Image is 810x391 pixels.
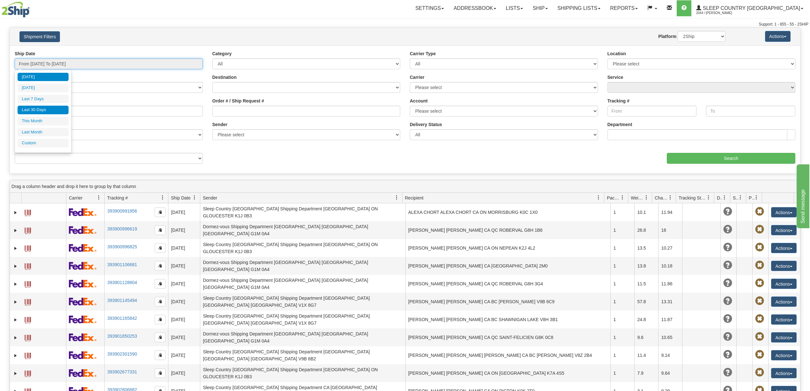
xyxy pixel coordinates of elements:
td: 1 [610,275,634,293]
td: 1 [610,203,634,221]
button: Copy to clipboard [155,333,166,342]
img: 2 - FedEx Express® [69,369,97,377]
span: Sleep Country [GEOGRAPHIC_DATA] [701,5,800,11]
td: [DATE] [168,257,200,275]
td: [DATE] [168,203,200,221]
label: Delivery Status [410,121,442,128]
a: Shipping lists [553,0,605,16]
img: 2 - FedEx Express® [69,297,97,305]
li: This Month [18,117,69,125]
span: Shipment Issues [733,195,738,201]
span: Pickup Status [749,195,754,201]
button: Actions [765,31,791,42]
button: Copy to clipboard [155,350,166,360]
td: [DATE] [168,293,200,311]
td: [DATE] [168,275,200,293]
td: [PERSON_NAME] [PERSON_NAME] [PERSON_NAME] CA BC [PERSON_NAME] V8Z 2B4 [405,346,611,364]
img: 2 - FedEx Express® [69,226,97,234]
button: Copy to clipboard [155,225,166,235]
td: [DATE] [168,364,200,382]
li: Last Month [18,128,69,137]
span: Pickup Not Assigned [755,368,764,377]
a: 393902677331 [107,369,137,374]
div: Send message [5,4,59,11]
a: Lists [501,0,528,16]
img: 2 - FedEx Express® [69,351,97,359]
a: 393900991856 [107,208,137,214]
td: Dormez-vous Shipping Department [GEOGRAPHIC_DATA] [GEOGRAPHIC_DATA] [GEOGRAPHIC_DATA] G1M 0A4 [200,275,405,293]
button: Actions [771,243,797,253]
td: Dormez-vous Shipping Department [GEOGRAPHIC_DATA] [GEOGRAPHIC_DATA] [GEOGRAPHIC_DATA] G1M 0A4 [200,221,405,239]
td: 1 [610,328,634,346]
td: [PERSON_NAME] [PERSON_NAME] CA QC ROBERVAL G8H 1B6 [405,221,611,239]
button: Actions [771,225,797,235]
td: 1 [610,311,634,328]
img: 2 - FedEx Express® [69,280,97,288]
img: 2 - FedEx Express® [69,333,97,341]
a: Label [25,332,31,342]
td: 1 [610,257,634,275]
a: 393901145494 [107,298,137,303]
td: 7.9 [634,364,658,382]
td: [PERSON_NAME] [PERSON_NAME] CA ON NEPEAN K2J 4L2 [405,239,611,257]
td: 10.18 [658,257,682,275]
td: [DATE] [168,311,200,328]
button: Copy to clipboard [155,279,166,289]
td: [DATE] [168,239,200,257]
td: Sleep Country [GEOGRAPHIC_DATA] Shipping Department [GEOGRAPHIC_DATA] ON GLOUCESTER K1J 0B3 [200,239,405,257]
label: Service [607,74,623,80]
a: Tracking # filter column settings [157,192,168,203]
a: 393900996619 [107,226,137,231]
td: 26.8 [634,221,658,239]
li: Last 7 Days [18,95,69,103]
button: Actions [771,207,797,217]
td: 13.31 [658,293,682,311]
button: Actions [771,332,797,342]
td: Dormez-vous Shipping Department [GEOGRAPHIC_DATA] [GEOGRAPHIC_DATA] [GEOGRAPHIC_DATA] G1M 0A4 [200,328,405,346]
td: 11.4 [634,346,658,364]
td: 1 [610,346,634,364]
a: Label [25,260,31,271]
td: 11.94 [658,203,682,221]
td: [PERSON_NAME] [PERSON_NAME] CA BC SHAWNIGAN LAKE V8H 3B1 [405,311,611,328]
a: Tracking Status filter column settings [703,192,714,203]
a: Expand [12,263,19,269]
td: 11.87 [658,311,682,328]
a: Sender filter column settings [391,192,402,203]
td: ALEXA CHORT ALEXA CHORT CA ON MORRISBURG K0C 1X0 [405,203,611,221]
button: Copy to clipboard [155,243,166,253]
span: Unknown [723,243,732,252]
span: Pickup Not Assigned [755,243,764,252]
label: Destination [212,74,237,80]
a: 393901128804 [107,280,137,285]
a: Expand [12,227,19,234]
td: 13.8 [634,257,658,275]
span: Unknown [723,279,732,288]
a: Label [25,314,31,324]
a: Label [25,243,31,253]
td: 9.14 [658,346,682,364]
label: Department [607,121,632,128]
li: Last 30 Days [18,106,69,114]
td: [DATE] [168,221,200,239]
a: Pickup Status filter column settings [751,192,762,203]
a: Expand [12,281,19,287]
label: Carrier Type [410,50,436,57]
span: Sender [203,195,217,201]
td: 24.8 [634,311,658,328]
td: 1 [610,239,634,257]
button: Copy to clipboard [155,207,166,217]
li: [DATE] [18,73,69,81]
span: Pickup Not Assigned [755,332,764,341]
td: [PERSON_NAME] [PERSON_NAME] CA [GEOGRAPHIC_DATA] 2M0 [405,257,611,275]
a: Expand [12,335,19,341]
a: Expand [12,352,19,359]
span: Pickup Not Assigned [755,225,764,234]
td: Sleep Country [GEOGRAPHIC_DATA] Shipping Department [GEOGRAPHIC_DATA] [GEOGRAPHIC_DATA] [GEOGRAPH... [200,293,405,311]
a: 393900996825 [107,244,137,249]
td: Dormez-vous Shipping Department [GEOGRAPHIC_DATA] [GEOGRAPHIC_DATA] [GEOGRAPHIC_DATA] G1M 0A4 [200,257,405,275]
li: [DATE] [18,84,69,92]
label: Location [607,50,626,57]
a: Label [25,368,31,378]
span: Recipient [405,195,423,201]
